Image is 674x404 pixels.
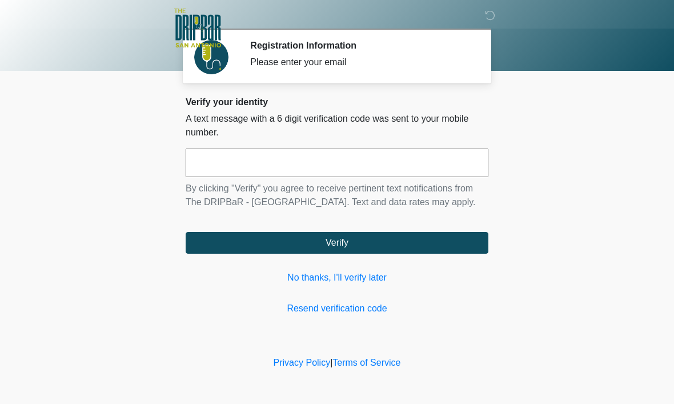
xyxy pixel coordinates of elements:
img: The DRIPBaR - San Antonio Fossil Creek Logo [174,9,221,49]
a: No thanks, I'll verify later [186,271,488,285]
a: Terms of Service [332,358,400,367]
a: Privacy Policy [274,358,331,367]
a: | [330,358,332,367]
a: Resend verification code [186,302,488,315]
img: Agent Avatar [194,40,228,74]
p: A text message with a 6 digit verification code was sent to your mobile number. [186,112,488,139]
button: Verify [186,232,488,254]
p: By clicking "Verify" you agree to receive pertinent text notifications from The DRIPBaR - [GEOGRA... [186,182,488,209]
div: Please enter your email [250,55,471,69]
h2: Verify your identity [186,97,488,107]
